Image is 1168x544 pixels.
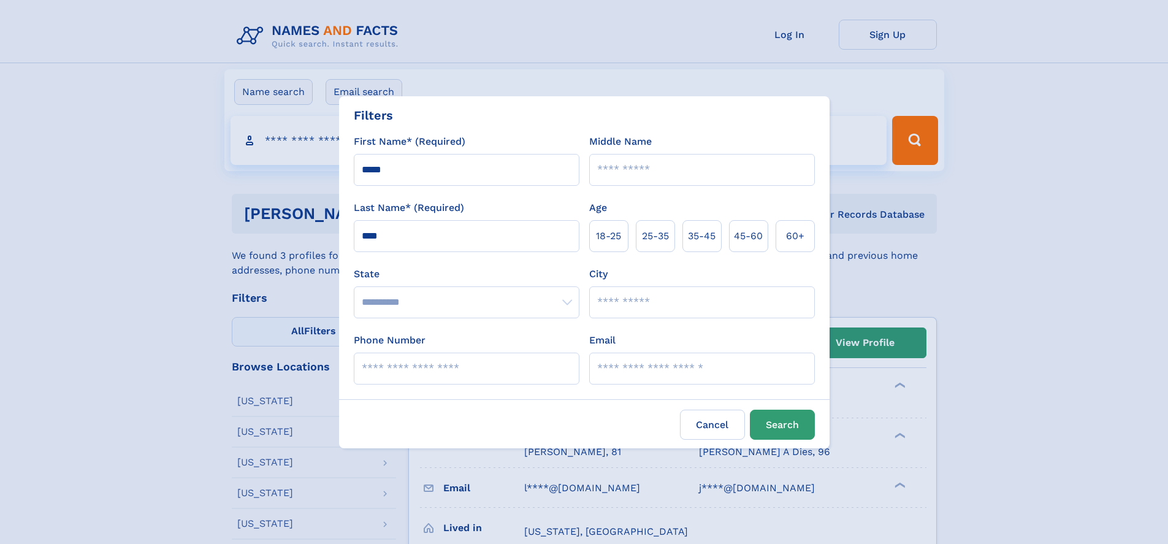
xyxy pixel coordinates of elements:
div: Filters [354,106,393,125]
label: Cancel [680,410,745,440]
span: 45‑60 [734,229,763,243]
button: Search [750,410,815,440]
span: 18‑25 [596,229,621,243]
label: Last Name* (Required) [354,201,464,215]
label: Email [589,333,616,348]
label: Age [589,201,607,215]
label: First Name* (Required) [354,134,465,149]
label: State [354,267,579,282]
label: Middle Name [589,134,652,149]
label: Phone Number [354,333,426,348]
span: 25‑35 [642,229,669,243]
span: 60+ [786,229,804,243]
label: City [589,267,608,282]
span: 35‑45 [688,229,716,243]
